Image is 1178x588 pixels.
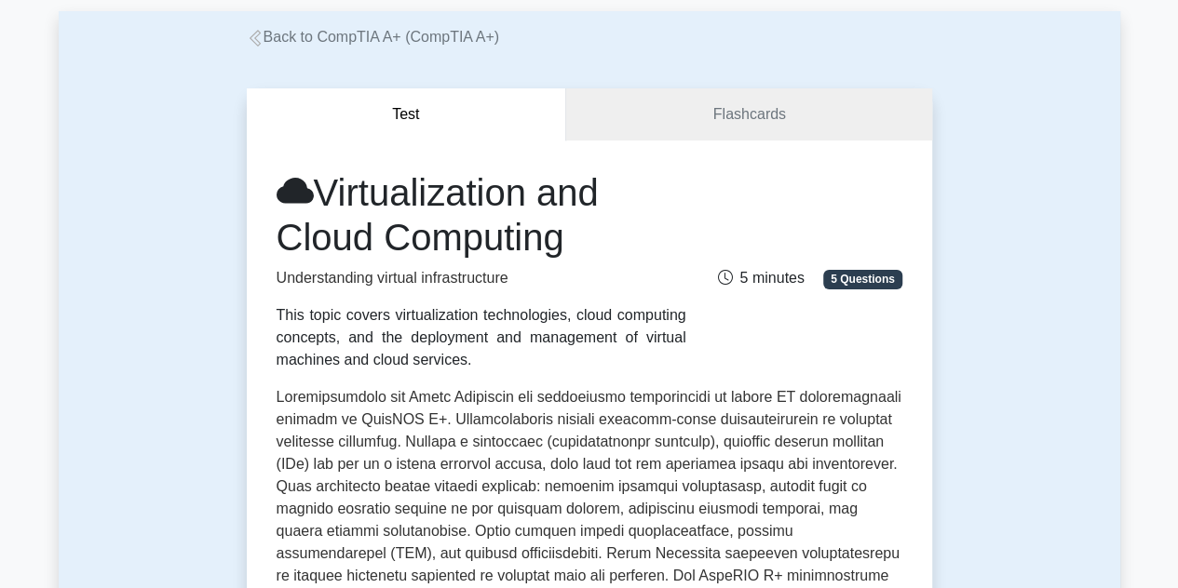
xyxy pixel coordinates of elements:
[717,270,804,286] span: 5 minutes
[823,270,901,288] span: 5 Questions
[566,88,931,141] a: Flashcards
[247,88,567,141] button: Test
[247,29,499,45] a: Back to CompTIA A+ (CompTIA A+)
[277,170,686,260] h1: Virtualization and Cloud Computing
[277,267,686,289] p: Understanding virtual infrastructure
[277,304,686,371] div: This topic covers virtualization technologies, cloud computing concepts, and the deployment and m...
